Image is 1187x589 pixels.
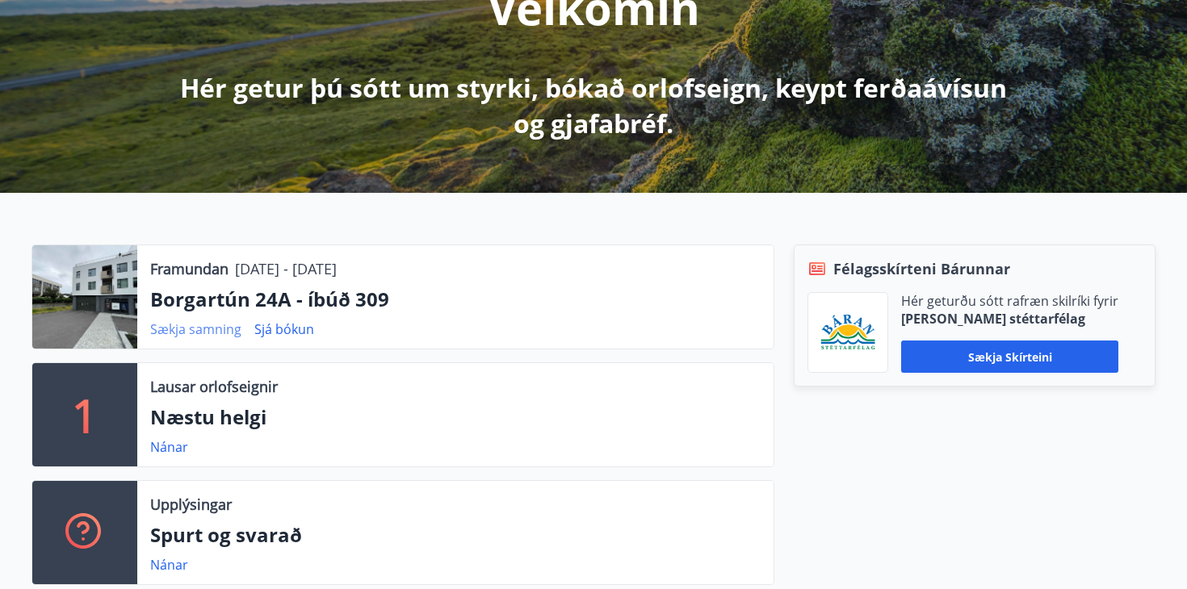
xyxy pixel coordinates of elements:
p: Næstu helgi [150,403,761,431]
img: Bz2lGXKH3FXEIQKvoQ8VL0Fr0uCiWgfgA3I6fSs8.png [820,314,875,352]
button: Sækja skírteini [901,340,1118,373]
p: Hér getur þú sótt um styrki, bókað orlofseign, keypt ferðaávísun og gjafabréf. [167,70,1020,141]
p: Spurt og svarað [150,521,761,549]
p: Hér geturðu sótt rafræn skilríki fyrir [901,292,1118,310]
a: Sjá bókun [254,320,314,338]
p: 1 [72,384,98,445]
p: Framundan [150,258,229,279]
p: Borgartún 24A - íbúð 309 [150,286,761,313]
a: Nánar [150,556,188,574]
span: Félagsskírteni Bárunnar [833,258,1010,279]
p: [DATE] - [DATE] [235,258,337,279]
a: Nánar [150,438,188,456]
p: Lausar orlofseignir [150,376,278,397]
p: [PERSON_NAME] stéttarfélag [901,310,1118,328]
p: Upplýsingar [150,494,232,515]
a: Sækja samning [150,320,241,338]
